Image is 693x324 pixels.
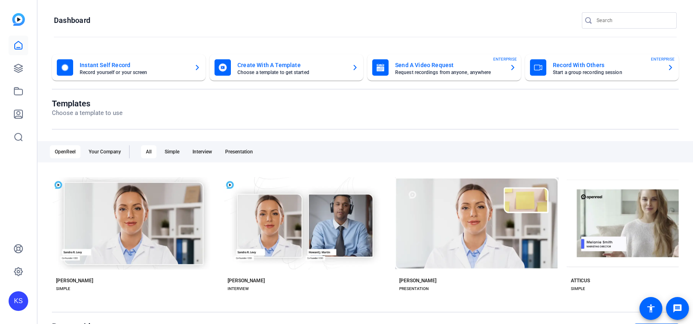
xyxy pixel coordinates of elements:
mat-card-subtitle: Record yourself or your screen [80,70,188,75]
mat-card-title: Send A Video Request [395,60,503,70]
mat-card-title: Instant Self Record [80,60,188,70]
h1: Dashboard [54,16,90,25]
span: ENTERPRISE [493,56,517,62]
mat-card-title: Create With A Template [237,60,345,70]
button: Record With OthersStart a group recording sessionENTERPRISE [525,54,679,81]
mat-card-title: Record With Others [553,60,661,70]
button: Send A Video RequestRequest recordings from anyone, anywhereENTERPRISE [367,54,521,81]
button: Create With A TemplateChoose a template to get started [210,54,363,81]
div: ATTICUS [571,277,590,284]
div: INTERVIEW [228,286,249,292]
div: Presentation [220,145,258,158]
mat-icon: message [673,304,682,313]
div: KS [9,291,28,311]
img: blue-gradient.svg [12,13,25,26]
div: Your Company [84,145,126,158]
div: [PERSON_NAME] [399,277,436,284]
div: [PERSON_NAME] [56,277,93,284]
span: ENTERPRISE [651,56,675,62]
div: OpenReel [50,145,80,158]
mat-icon: accessibility [646,304,656,313]
div: All [141,145,156,158]
div: [PERSON_NAME] [228,277,265,284]
button: Instant Self RecordRecord yourself or your screen [52,54,206,81]
div: SIMPLE [571,286,585,292]
div: PRESENTATION [399,286,429,292]
p: Choose a template to use [52,108,123,118]
div: SIMPLE [56,286,70,292]
mat-card-subtitle: Request recordings from anyone, anywhere [395,70,503,75]
mat-card-subtitle: Start a group recording session [553,70,661,75]
input: Search [597,16,670,25]
h1: Templates [52,99,123,108]
div: Simple [160,145,184,158]
div: Interview [188,145,217,158]
mat-card-subtitle: Choose a template to get started [237,70,345,75]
